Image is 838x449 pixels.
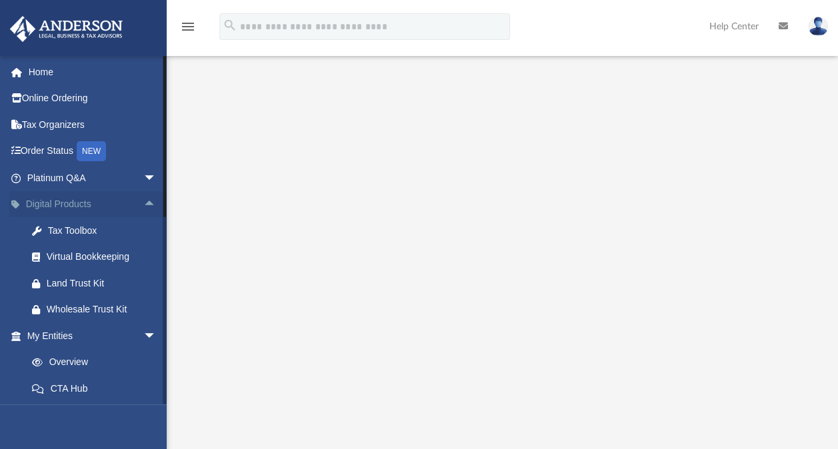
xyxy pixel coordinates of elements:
a: Land Trust Kit [19,270,177,296]
span: arrow_drop_down [143,165,170,192]
div: Tax Toolbox [47,223,160,239]
div: Wholesale Trust Kit [47,301,160,318]
a: CTA Hub [19,375,177,402]
img: Anderson Advisors Platinum Portal [6,16,127,42]
i: menu [180,19,196,35]
a: Overview [19,349,177,376]
a: Home [9,59,177,85]
img: User Pic [808,17,828,36]
div: NEW [77,141,106,161]
a: My Entitiesarrow_drop_down [9,322,177,349]
a: Digital Productsarrow_drop_up [9,191,177,218]
a: Wholesale Trust Kit [19,296,177,323]
span: arrow_drop_down [143,322,170,350]
a: menu [180,25,196,35]
a: Entity Change Request [19,402,177,428]
a: Order StatusNEW [9,138,177,165]
i: search [223,18,237,33]
a: Online Ordering [9,85,177,112]
a: Tax Toolbox [19,217,177,244]
span: arrow_drop_up [143,191,170,219]
div: Land Trust Kit [47,275,160,292]
div: Virtual Bookkeeping [47,248,160,265]
a: Virtual Bookkeeping [19,244,177,270]
a: Tax Organizers [9,111,177,138]
a: Platinum Q&Aarrow_drop_down [9,165,177,191]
